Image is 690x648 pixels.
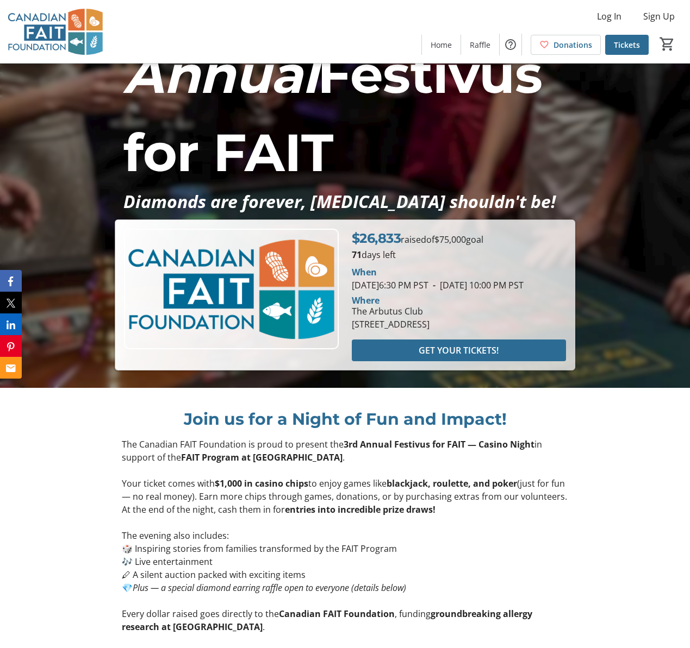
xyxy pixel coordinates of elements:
[184,409,507,429] span: Join us for a Night of Fun and Impact!
[181,451,343,463] strong: FAIT Program at [GEOGRAPHIC_DATA]
[122,529,569,542] p: The evening also includes:
[122,608,532,633] strong: groundbreaking allergy research at [GEOGRAPHIC_DATA]
[643,10,675,23] span: Sign Up
[387,477,517,489] strong: blackjack, roulette, and poker
[352,339,566,361] button: GET YOUR TICKETS!
[352,230,401,246] span: $26,833
[352,305,430,318] div: The Arbutus Club
[428,279,440,291] span: -
[428,279,524,291] span: [DATE] 10:00 PM PST
[123,42,542,184] span: Festivus for FAIT
[431,39,452,51] span: Home
[461,35,499,55] a: Raffle
[554,39,592,51] span: Donations
[605,35,649,55] a: Tickets
[352,318,430,331] div: [STREET_ADDRESS]
[122,438,569,464] p: The Canadian FAIT Foundation is proud to present the in support of the .
[285,504,436,515] strong: entries into incredible prize draws!
[122,607,569,633] p: Every dollar raised goes directly to the , funding .
[588,8,630,25] button: Log In
[657,34,677,54] button: Cart
[434,234,466,246] span: $75,000
[352,229,484,248] p: raised of goal
[352,249,362,261] span: 71
[635,8,683,25] button: Sign Up
[419,344,499,357] span: GET YOUR TICKETS!
[7,4,103,59] img: Canadian FAIT Foundation's Logo
[352,296,380,305] div: Where
[614,39,640,51] span: Tickets
[352,266,377,279] div: When
[122,542,569,555] p: 🎲 Inspiring stories from families transformed by the FAIT Program
[133,582,406,594] em: Plus — a special diamond earring raffle open to everyone (details below)
[122,555,569,568] p: 🎶 Live entertainment
[279,608,395,620] strong: Canadian FAIT Foundation
[124,229,338,349] img: Campaign CTA Media Photo
[422,35,461,55] a: Home
[531,35,601,55] a: Donations
[122,477,569,516] p: Your ticket comes with to enjoy games like (just for fun — no real money). Earn more chips throug...
[215,477,308,489] strong: $1,000 in casino chips
[500,34,521,55] button: Help
[470,39,490,51] span: Raffle
[123,190,556,213] em: Diamonds are forever, [MEDICAL_DATA] shouldn't be!
[122,581,569,594] p: 💎
[352,248,566,261] p: days left
[597,10,621,23] span: Log In
[344,438,534,450] strong: 3rd Annual Festivus for FAIT — Casino Night
[352,279,428,291] span: [DATE] 6:30 PM PST
[122,568,569,581] p: 🖊 A silent auction packed with exciting items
